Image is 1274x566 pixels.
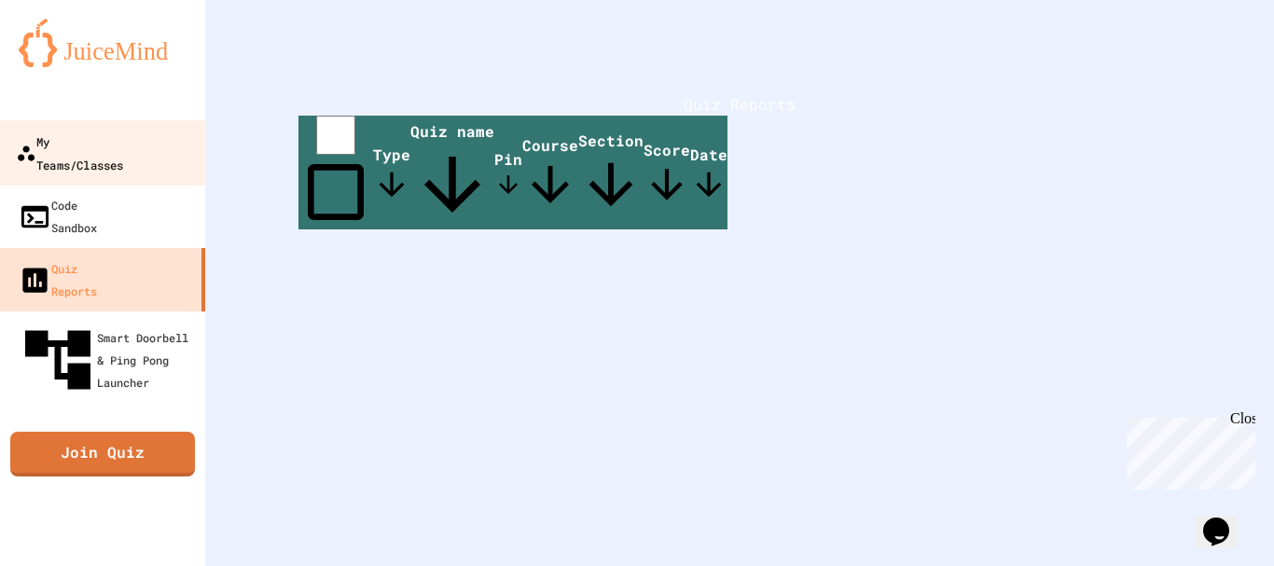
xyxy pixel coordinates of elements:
[19,321,198,399] div: Smart Doorbell & Ping Pong Launcher
[19,194,97,239] div: Code Sandbox
[7,7,129,118] div: Chat with us now!Close
[690,145,727,203] span: Date
[298,93,1181,116] h1: Quiz Reports
[10,432,195,476] a: Join Quiz
[578,131,644,217] span: Section
[644,140,690,208] span: Score
[494,149,522,199] span: Pin
[522,135,578,213] span: Course
[16,130,123,175] div: My Teams/Classes
[19,257,97,302] div: Quiz Reports
[410,121,494,227] span: Quiz name
[1196,491,1255,547] iframe: chat widget
[316,116,355,155] input: select all desserts
[1119,410,1255,490] iframe: chat widget
[373,145,410,203] span: Type
[19,19,187,67] img: logo-orange.svg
